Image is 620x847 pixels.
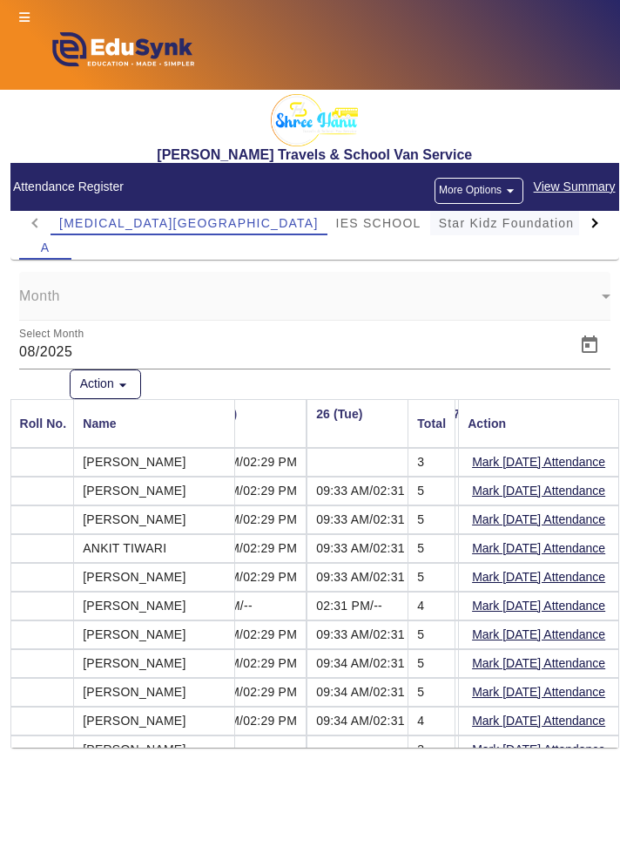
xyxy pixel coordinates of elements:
mat-card-header: Attendance Register [10,163,620,211]
span: IES SCHOOL [336,217,421,229]
button: Mark [DATE] Attendance [470,538,607,559]
button: Action [70,369,141,399]
mat-cell: [PERSON_NAME] [73,678,235,707]
td: 11:23 AM/02:29 PM [177,707,307,735]
mat-cell: 5 [408,534,455,563]
mat-header-cell: Total [408,399,455,448]
mat-cell: [PERSON_NAME] [73,649,235,678]
td: 02:29 PM/-- [177,592,307,620]
mat-icon: arrow_drop_down [114,376,131,394]
mat-cell: [PERSON_NAME] [73,620,235,649]
mat-cell: [PERSON_NAME] [73,448,235,477]
mat-cell: [PERSON_NAME] [73,735,235,764]
h2: [PERSON_NAME] Travels & School Van Service [10,146,620,163]
img: edusynk-logo.png [19,27,224,81]
td: 09:33 AM/02:31 PM [307,563,436,592]
mat-cell: 5 [408,620,455,649]
td: 09:33 AM/02:31 PM [307,620,436,649]
button: Mark [DATE] Attendance [470,739,607,761]
button: Mark [DATE] Attendance [470,624,607,646]
mat-cell: [PERSON_NAME] [73,477,235,505]
mat-icon: arrow_drop_down [502,182,519,200]
button: Mark [DATE] Attendance [470,710,607,732]
span: A [41,241,51,254]
mat-label: Select Month [19,329,84,340]
td: 11:23 AM/02:29 PM [177,678,307,707]
mat-cell: 5 [408,649,455,678]
th: 25 (Mon) [177,399,307,448]
td: 09:33 AM/02:31 PM [307,534,436,563]
button: More Options [435,178,523,204]
mat-cell: [PERSON_NAME] [73,563,235,592]
mat-cell: 5 [408,477,455,505]
img: 2bec4155-9170-49cd-8f97-544ef27826c4 [271,94,358,146]
td: 09:34 AM/02:31 PM [307,678,436,707]
mat-cell: ANKIT TIWARI [73,534,235,563]
mat-cell: 5 [408,678,455,707]
th: 26 (Tue) [307,399,436,448]
button: Mark [DATE] Attendance [470,480,607,502]
td: 11:23 AM/02:29 PM [177,563,307,592]
button: Open calendar [569,324,610,366]
mat-cell: 3 [408,448,455,477]
span: View Summary [533,177,617,197]
td: 11:23 AM/02:29 PM [177,477,307,505]
button: Mark [DATE] Attendance [470,681,607,703]
span: [MEDICAL_DATA][GEOGRAPHIC_DATA] [59,217,319,229]
mat-cell: [PERSON_NAME] [73,707,235,735]
td: 11:23 AM/02:29 PM [177,620,307,649]
button: Mark [DATE] Attendance [470,451,607,473]
mat-cell: 4 [408,707,455,735]
td: 09:34 AM/02:31 PM [307,707,436,735]
mat-cell: 3 [408,735,455,764]
td: 02:31 PM/-- [307,592,436,620]
button: Mark [DATE] Attendance [470,566,607,588]
td: 09:34 AM/02:31 PM [307,649,436,678]
td: 09:33 AM/02:31 PM [307,505,436,534]
mat-cell: 5 [408,563,455,592]
td: 11:23 AM/02:29 PM [177,649,307,678]
button: Mark [DATE] Attendance [470,595,607,617]
mat-header-cell: Action [458,399,619,448]
td: 11:23 AM/02:29 PM [177,534,307,563]
mat-cell: 5 [408,505,455,534]
td: 09:33 AM/02:31 PM [307,477,436,505]
td: 11:23 AM/02:29 PM [177,505,307,534]
mat-header-cell: Name [73,399,235,448]
mat-cell: 4 [408,592,455,620]
mat-header-cell: Roll No. [10,399,77,448]
button: Mark [DATE] Attendance [470,653,607,674]
td: 11:23 AM/02:29 PM [177,448,307,477]
mat-cell: [PERSON_NAME] [73,505,235,534]
mat-cell: [PERSON_NAME] [73,592,235,620]
button: Mark [DATE] Attendance [470,509,607,531]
